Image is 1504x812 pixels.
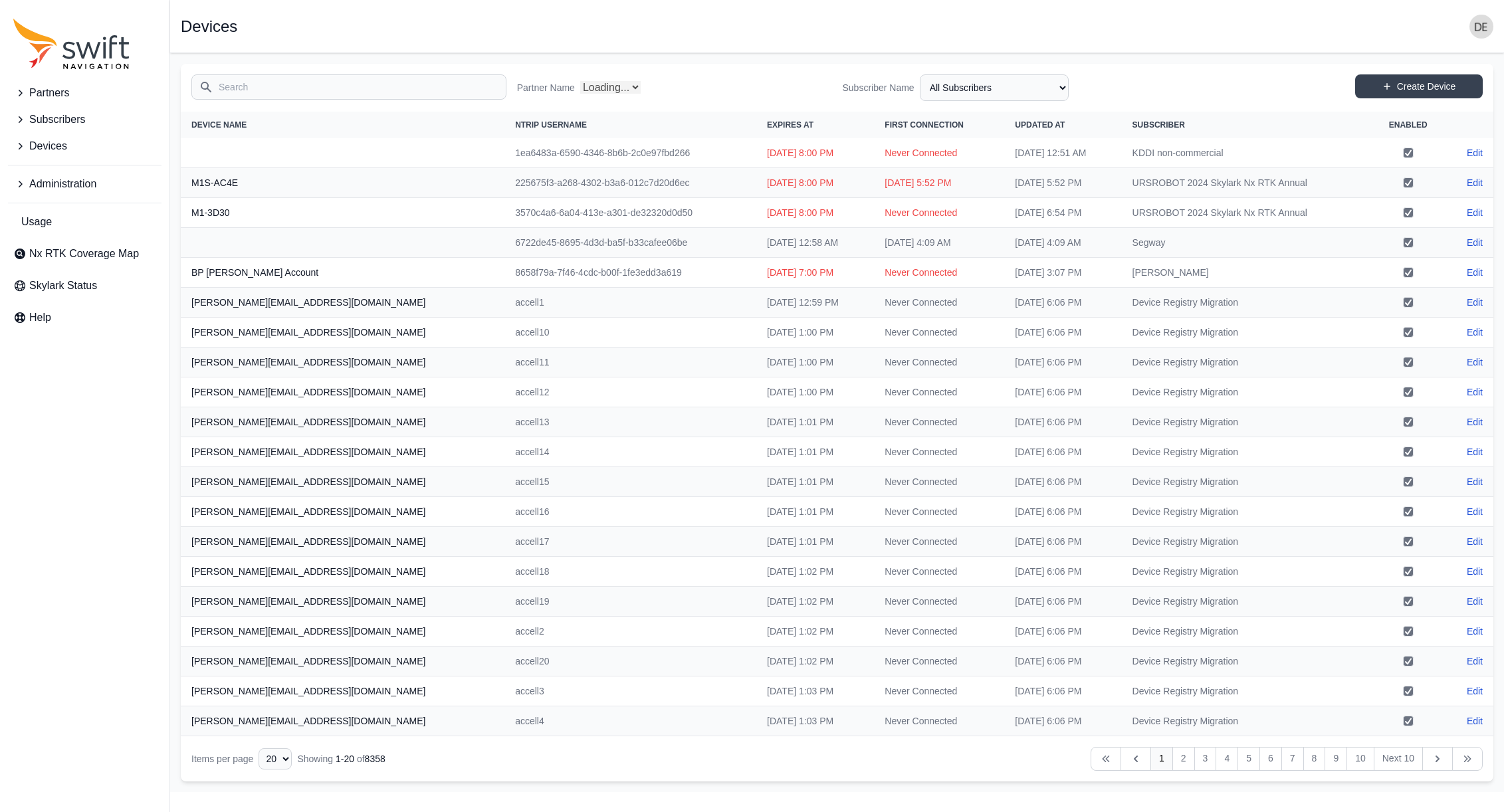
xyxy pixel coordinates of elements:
[8,133,161,159] button: Devices
[1467,266,1483,279] a: Edit
[1004,348,1121,377] td: [DATE] 6:06 PM
[181,407,504,437] th: [PERSON_NAME][EMAIL_ADDRESS][DOMAIN_NAME]
[756,437,874,467] td: [DATE] 1:01 PM
[504,348,756,377] td: accell11
[767,120,813,130] span: Expires At
[756,467,874,497] td: [DATE] 1:01 PM
[1122,497,1370,527] td: Device Registry Migration
[920,74,1069,101] select: Subscriber
[756,676,874,706] td: [DATE] 1:03 PM
[8,241,161,267] a: Nx RTK Coverage Map
[181,467,504,497] th: [PERSON_NAME][EMAIL_ADDRESS][DOMAIN_NAME]
[874,647,1004,676] td: Never Connected
[1467,535,1483,548] a: Edit
[874,288,1004,318] td: Never Connected
[1122,557,1370,587] td: Device Registry Migration
[874,407,1004,437] td: Never Connected
[1004,647,1121,676] td: [DATE] 6:06 PM
[1469,15,1493,39] img: user photo
[1467,176,1483,189] a: Edit
[181,706,504,736] th: [PERSON_NAME][EMAIL_ADDRESS][DOMAIN_NAME]
[181,112,504,138] th: Device Name
[504,318,756,348] td: accell10
[1374,747,1423,771] a: Next 10
[29,310,51,326] span: Help
[1467,505,1483,518] a: Edit
[874,198,1004,228] td: Never Connected
[1467,684,1483,698] a: Edit
[756,198,874,228] td: [DATE] 8:00 PM
[1004,437,1121,467] td: [DATE] 6:06 PM
[181,288,504,318] th: [PERSON_NAME][EMAIL_ADDRESS][DOMAIN_NAME]
[365,754,385,764] span: 8358
[8,209,161,235] a: Usage
[8,171,161,197] button: Administration
[504,557,756,587] td: accell18
[1004,527,1121,557] td: [DATE] 6:06 PM
[1004,198,1121,228] td: [DATE] 6:54 PM
[8,106,161,133] button: Subscribers
[29,278,97,294] span: Skylark Status
[181,617,504,647] th: [PERSON_NAME][EMAIL_ADDRESS][DOMAIN_NAME]
[1122,258,1370,288] td: [PERSON_NAME]
[504,377,756,407] td: accell12
[874,168,1004,198] td: [DATE] 5:52 PM
[756,557,874,587] td: [DATE] 1:02 PM
[181,676,504,706] th: [PERSON_NAME][EMAIL_ADDRESS][DOMAIN_NAME]
[756,377,874,407] td: [DATE] 1:00 PM
[181,497,504,527] th: [PERSON_NAME][EMAIL_ADDRESS][DOMAIN_NAME]
[756,497,874,527] td: [DATE] 1:01 PM
[874,467,1004,497] td: Never Connected
[1004,497,1121,527] td: [DATE] 6:06 PM
[517,81,575,94] label: Partner Name
[1259,747,1282,771] a: 6
[29,112,85,128] span: Subscribers
[1004,617,1121,647] td: [DATE] 6:06 PM
[885,120,964,130] span: First Connection
[1122,407,1370,437] td: Device Registry Migration
[504,706,756,736] td: accell4
[504,497,756,527] td: accell16
[874,587,1004,617] td: Never Connected
[504,288,756,318] td: accell1
[1122,288,1370,318] td: Device Registry Migration
[504,617,756,647] td: accell2
[181,19,237,35] h1: Devices
[1355,74,1483,98] a: Create Device
[1122,198,1370,228] td: URSROBOT 2024 Skylark Nx RTK Annual
[1467,655,1483,668] a: Edit
[1467,565,1483,578] a: Edit
[756,407,874,437] td: [DATE] 1:01 PM
[1004,467,1121,497] td: [DATE] 6:06 PM
[756,706,874,736] td: [DATE] 1:03 PM
[756,348,874,377] td: [DATE] 1:00 PM
[191,74,506,100] input: Search
[1122,112,1370,138] th: Subscriber
[1467,595,1483,608] a: Edit
[181,437,504,467] th: [PERSON_NAME][EMAIL_ADDRESS][DOMAIN_NAME]
[874,617,1004,647] td: Never Connected
[297,752,385,765] div: Showing of
[1004,168,1121,198] td: [DATE] 5:52 PM
[1122,377,1370,407] td: Device Registry Migration
[1467,355,1483,369] a: Edit
[1004,318,1121,348] td: [DATE] 6:06 PM
[1467,714,1483,728] a: Edit
[1004,288,1121,318] td: [DATE] 6:06 PM
[504,228,756,258] td: 6722de45-8695-4d3d-ba5f-b33cafee06be
[504,407,756,437] td: accell13
[181,258,504,288] th: BP [PERSON_NAME] Account
[1150,747,1173,771] a: 1
[1325,747,1347,771] a: 9
[504,527,756,557] td: accell17
[1467,326,1483,339] a: Edit
[1122,168,1370,198] td: URSROBOT 2024 Skylark Nx RTK Annual
[874,497,1004,527] td: Never Connected
[874,138,1004,168] td: Never Connected
[29,138,67,154] span: Devices
[1004,676,1121,706] td: [DATE] 6:06 PM
[1122,228,1370,258] td: Segway
[1004,138,1121,168] td: [DATE] 12:51 AM
[874,258,1004,288] td: Never Connected
[874,437,1004,467] td: Never Connected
